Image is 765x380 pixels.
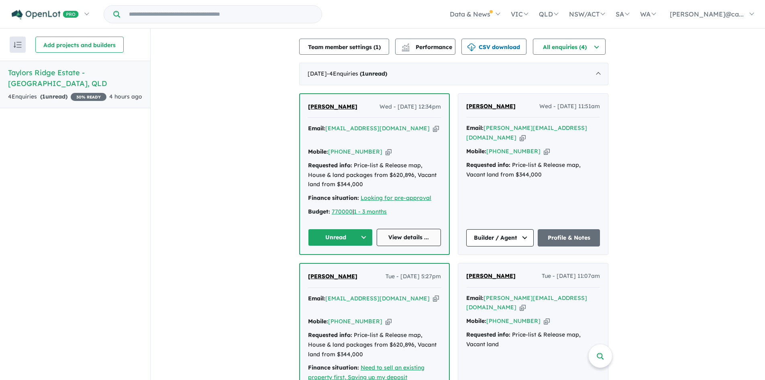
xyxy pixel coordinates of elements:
img: Openlot PRO Logo White [12,10,79,20]
span: 30 % READY [71,93,106,101]
span: [PERSON_NAME] [466,103,516,110]
button: Builder / Agent [466,229,534,246]
strong: ( unread) [360,70,387,77]
a: [PHONE_NUMBER] [486,317,541,325]
button: Add projects and builders [35,37,124,53]
button: Unread [308,229,373,246]
a: [PERSON_NAME][EMAIL_ADDRESS][DOMAIN_NAME] [466,124,587,141]
span: [PERSON_NAME] [466,272,516,279]
a: [PERSON_NAME][EMAIL_ADDRESS][DOMAIN_NAME] [466,294,587,311]
button: Copy [520,134,526,142]
h5: Taylors Ridge Estate - [GEOGRAPHIC_DATA] , QLD [8,67,142,89]
a: [PHONE_NUMBER] [486,148,541,155]
span: - 4 Enquir ies [327,70,387,77]
strong: Finance situation: [308,364,359,371]
button: Team member settings (1) [299,39,389,55]
span: 1 [375,43,379,51]
strong: Budget: [308,208,330,215]
a: [PERSON_NAME] [466,102,516,111]
span: [PERSON_NAME] [308,273,357,280]
a: Looking for pre-approval [361,194,431,201]
button: Copy [433,294,439,303]
div: Price-list & Release map, House & land packages from $620,896, Vacant land from $344,000 [308,331,441,359]
strong: Mobile: [308,318,328,325]
a: [EMAIL_ADDRESS][DOMAIN_NAME] [325,295,430,302]
span: [PERSON_NAME] [308,103,357,110]
span: 1 [362,70,365,77]
strong: Finance situation: [308,194,359,201]
strong: ( unread) [40,93,67,100]
a: [PERSON_NAME] [308,272,357,281]
strong: Mobile: [308,148,328,155]
span: [PERSON_NAME]@ca... [670,10,744,18]
button: All enquiries (4) [533,39,606,55]
button: CSV download [461,39,526,55]
button: Copy [433,124,439,133]
img: download icon [467,43,475,51]
strong: Email: [308,295,325,302]
strong: Email: [466,124,483,131]
a: 770000 [332,208,353,215]
button: Copy [386,317,392,326]
strong: Requested info: [466,331,510,338]
span: Performance [403,43,452,51]
span: 1 [42,93,45,100]
img: bar-chart.svg [402,46,410,51]
strong: Mobile: [466,317,486,325]
div: 4 Enquir ies [8,92,106,102]
strong: Mobile: [466,148,486,155]
div: | [308,207,441,217]
a: View details ... [377,229,441,246]
span: Tue - [DATE] 11:07am [542,271,600,281]
button: Copy [520,303,526,312]
a: [PERSON_NAME] [466,271,516,281]
span: 4 hours ago [109,93,142,100]
div: Price-list & Release map, Vacant land from $344,000 [466,160,600,180]
span: Tue - [DATE] 5:27pm [386,272,441,281]
strong: Requested info: [308,331,352,339]
button: Copy [544,317,550,325]
a: Profile & Notes [538,229,600,246]
input: Try estate name, suburb, builder or developer [122,6,320,23]
a: 1 - 3 months [354,208,387,215]
span: Wed - [DATE] 11:51am [539,102,600,111]
strong: Requested info: [308,162,352,169]
button: Performance [395,39,455,55]
a: [PHONE_NUMBER] [328,318,382,325]
div: [DATE] [299,63,608,85]
img: sort.svg [14,42,22,48]
button: Copy [386,148,392,156]
strong: Requested info: [466,161,510,168]
strong: Email: [466,294,483,302]
a: [PERSON_NAME] [308,102,357,112]
strong: Email: [308,125,325,132]
a: [PHONE_NUMBER] [328,148,382,155]
button: Copy [544,147,550,156]
a: [EMAIL_ADDRESS][DOMAIN_NAME] [325,125,430,132]
div: Price-list & Release map, House & land packages from $620,896, Vacant land from $344,000 [308,161,441,189]
div: Price-list & Release map, Vacant land [466,330,600,349]
span: Wed - [DATE] 12:34pm [379,102,441,112]
img: line-chart.svg [402,43,409,48]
